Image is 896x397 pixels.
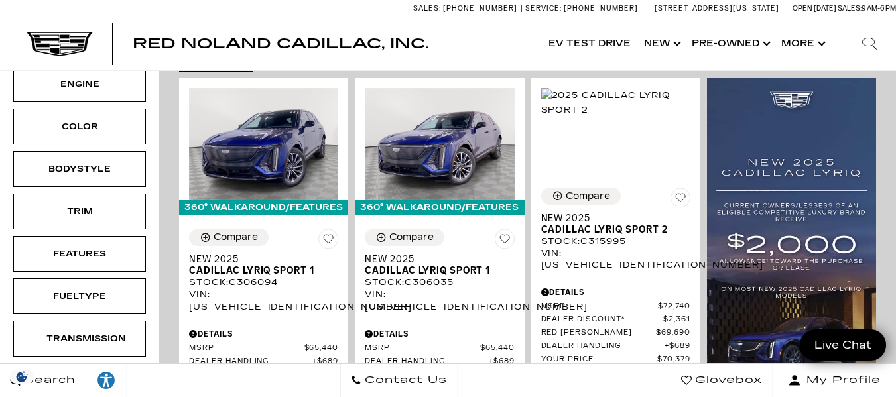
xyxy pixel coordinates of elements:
[413,4,441,13] span: Sales:
[541,188,621,205] button: Compare Vehicle
[13,321,146,357] div: TransmissionTransmission
[665,341,690,351] span: $689
[541,286,690,298] div: Pricing Details - New 2025 Cadillac LYRIQ Sport 2
[773,364,896,397] button: Open user profile menu
[7,370,37,384] img: Opt-Out Icon
[365,357,514,367] a: Dealer Handling $689
[495,229,515,254] button: Save Vehicle
[808,337,878,353] span: Live Chat
[365,328,514,340] div: Pricing Details - New 2025 Cadillac LYRIQ Sport 1
[365,343,480,353] span: MSRP
[793,4,836,13] span: Open [DATE]
[365,254,504,265] span: New 2025
[318,229,338,254] button: Save Vehicle
[189,254,338,276] a: New 2025Cadillac LYRIQ Sport 1
[685,17,775,70] a: Pre-Owned
[13,151,146,187] div: BodystyleBodystyle
[541,302,690,312] a: MSRP $72,740
[775,17,830,70] button: More
[189,265,328,276] span: Cadillac LYRIQ Sport 1
[46,331,113,346] div: Transmission
[365,254,514,276] a: New 2025Cadillac LYRIQ Sport 1
[304,343,339,353] span: $65,440
[660,315,690,325] span: $2,361
[365,88,514,200] img: 2025 Cadillac LYRIQ Sport 1
[413,5,521,12] a: Sales: [PHONE_NUMBER]
[541,88,690,117] img: 2025 Cadillac LYRIQ Sport 2
[189,357,338,367] a: Dealer Handling $689
[655,4,779,13] a: [STREET_ADDRESS][US_STATE]
[189,343,304,353] span: MSRP
[365,343,514,353] a: MSRP $65,440
[671,364,773,397] a: Glovebox
[541,341,690,351] a: Dealer Handling $689
[46,247,113,261] div: Features
[658,302,690,312] span: $72,740
[189,88,338,200] img: 2025 Cadillac LYRIQ Sport 1
[46,119,113,134] div: Color
[7,370,37,384] section: Click to Open Cookie Consent Modal
[365,229,444,246] button: Compare Vehicle
[365,276,514,288] div: Stock : C306035
[13,109,146,144] div: ColorColor
[27,31,93,56] img: Cadillac Dark Logo with Cadillac White Text
[657,355,690,365] span: $70,379
[542,17,637,70] a: EV Test Drive
[541,315,690,325] a: Dealer Discount* $2,361
[214,231,258,243] div: Compare
[312,357,338,367] span: $689
[365,288,514,312] div: VIN: [US_VEHICLE_IDENTIFICATION_NUMBER]
[525,4,562,13] span: Service:
[541,213,690,235] a: New 2025Cadillac LYRIQ Sport 2
[189,343,338,353] a: MSRP $65,440
[489,357,515,367] span: $689
[13,236,146,272] div: FeaturesFeatures
[46,77,113,91] div: Engine
[13,66,146,102] div: EngineEngine
[692,371,762,390] span: Glovebox
[46,289,113,304] div: Fueltype
[365,265,504,276] span: Cadillac LYRIQ Sport 1
[838,4,862,13] span: Sales:
[541,315,661,325] span: Dealer Discount*
[86,370,126,390] div: Explore your accessibility options
[189,328,338,340] div: Pricing Details - New 2025 Cadillac LYRIQ Sport 1
[189,254,328,265] span: New 2025
[541,341,665,351] span: Dealer Handling
[133,36,428,52] span: Red Noland Cadillac, Inc.
[521,5,641,12] a: Service: [PHONE_NUMBER]
[480,343,515,353] span: $65,440
[340,364,458,397] a: Contact Us
[189,276,338,288] div: Stock : C306094
[189,357,312,367] span: Dealer Handling
[541,328,657,338] span: Red [PERSON_NAME]
[189,229,269,246] button: Compare Vehicle
[86,364,127,397] a: Explore your accessibility options
[355,200,524,215] div: 360° WalkAround/Features
[189,288,338,312] div: VIN: [US_VEHICLE_IDENTIFICATION_NUMBER]
[564,4,638,13] span: [PHONE_NUMBER]
[13,278,146,314] div: FueltypeFueltype
[133,37,428,50] a: Red Noland Cadillac, Inc.
[541,247,690,271] div: VIN: [US_VEHICLE_IDENTIFICATION_NUMBER]
[862,4,896,13] span: 9 AM-6 PM
[800,329,886,361] a: Live Chat
[541,355,658,365] span: Your Price
[656,328,690,338] span: $69,690
[671,188,690,213] button: Save Vehicle
[541,224,680,235] span: Cadillac LYRIQ Sport 2
[541,235,690,247] div: Stock : C315995
[541,328,690,338] a: Red [PERSON_NAME] $69,690
[46,204,113,219] div: Trim
[541,213,680,224] span: New 2025
[365,357,488,367] span: Dealer Handling
[179,200,348,215] div: 360° WalkAround/Features
[46,162,113,176] div: Bodystyle
[21,371,76,390] span: Search
[566,190,610,202] div: Compare
[361,371,447,390] span: Contact Us
[443,4,517,13] span: [PHONE_NUMBER]
[801,371,881,390] span: My Profile
[389,231,434,243] div: Compare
